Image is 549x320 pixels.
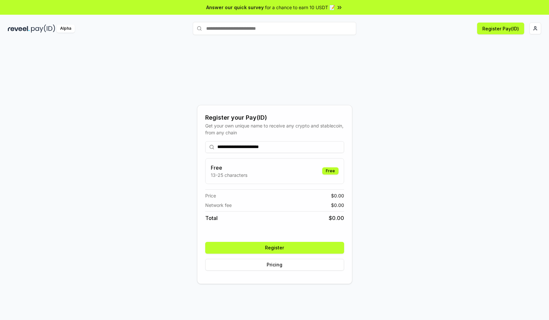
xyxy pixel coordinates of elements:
img: reveel_dark [8,25,30,33]
h3: Free [211,164,247,172]
span: Network fee [205,202,232,209]
div: Register your Pay(ID) [205,113,344,122]
div: Free [322,167,339,175]
span: $ 0.00 [331,192,344,199]
button: Pricing [205,259,344,271]
span: $ 0.00 [329,214,344,222]
img: pay_id [31,25,55,33]
div: Get your own unique name to receive any crypto and stablecoin, from any chain [205,122,344,136]
span: Price [205,192,216,199]
span: Total [205,214,218,222]
span: Answer our quick survey [206,4,264,11]
span: for a chance to earn 10 USDT 📝 [265,4,335,11]
span: $ 0.00 [331,202,344,209]
p: 13-25 characters [211,172,247,178]
div: Alpha [57,25,75,33]
button: Register [205,242,344,254]
button: Register Pay(ID) [477,23,524,34]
